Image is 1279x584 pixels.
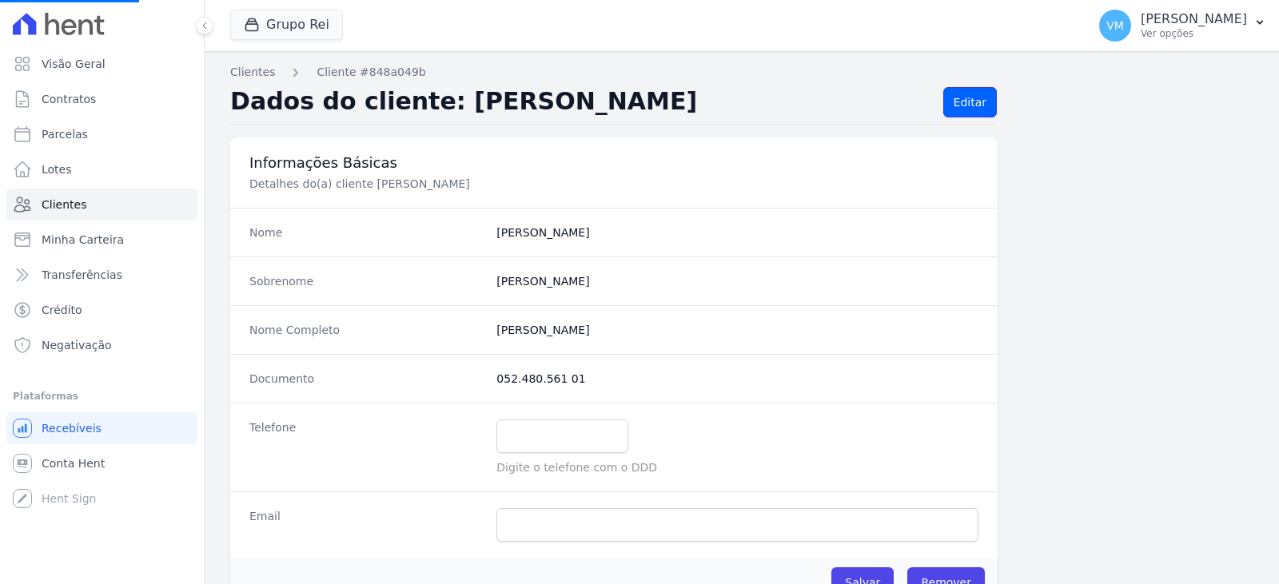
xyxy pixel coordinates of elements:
[496,371,978,387] dd: 052.480.561 01
[6,259,197,291] a: Transferências
[230,64,1253,81] nav: Breadcrumb
[42,267,122,283] span: Transferências
[42,455,105,471] span: Conta Hent
[6,329,197,361] a: Negativação
[1141,27,1247,40] p: Ver opções
[42,126,88,142] span: Parcelas
[249,419,484,475] dt: Telefone
[249,224,484,240] dt: Nome
[6,83,197,115] a: Contratos
[6,153,197,185] a: Lotes
[230,64,275,81] a: Clientes
[42,232,124,248] span: Minha Carteira
[249,322,484,338] dt: Nome Completo
[249,508,484,542] dt: Email
[943,87,997,117] a: Editar
[42,337,112,353] span: Negativação
[1141,11,1247,27] p: [PERSON_NAME]
[230,10,343,40] button: Grupo Rei
[6,294,197,326] a: Crédito
[249,273,484,289] dt: Sobrenome
[249,153,978,173] h3: Informações Básicas
[249,371,484,387] dt: Documento
[13,387,191,406] div: Plataformas
[42,91,96,107] span: Contratos
[42,302,82,318] span: Crédito
[1086,3,1279,48] button: VM [PERSON_NAME] Ver opções
[6,48,197,80] a: Visão Geral
[6,189,197,220] a: Clientes
[6,224,197,256] a: Minha Carteira
[42,197,86,213] span: Clientes
[496,459,978,475] p: Digite o telefone com o DDD
[6,412,197,444] a: Recebíveis
[496,224,978,240] dd: [PERSON_NAME]
[42,420,102,436] span: Recebíveis
[1106,20,1124,31] span: VM
[496,322,978,338] dd: [PERSON_NAME]
[6,118,197,150] a: Parcelas
[249,176,787,192] p: Detalhes do(a) cliente [PERSON_NAME]
[496,273,978,289] dd: [PERSON_NAME]
[42,161,72,177] span: Lotes
[230,87,930,117] h2: Dados do cliente: [PERSON_NAME]
[317,64,425,81] a: Cliente #848a049b
[6,447,197,479] a: Conta Hent
[42,56,106,72] span: Visão Geral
